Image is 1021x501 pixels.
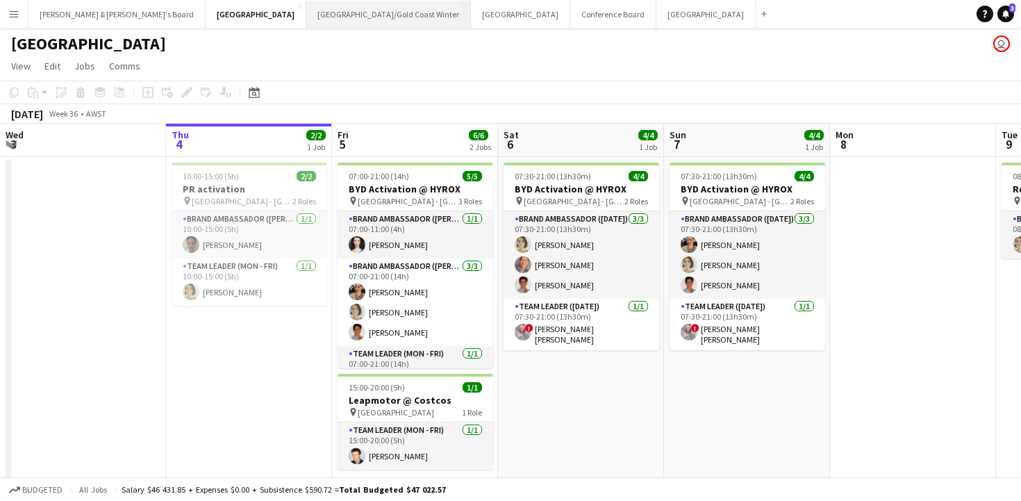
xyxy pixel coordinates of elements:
[690,196,790,206] span: [GEOGRAPHIC_DATA] - [GEOGRAPHIC_DATA]
[6,129,24,141] span: Wed
[44,60,60,72] span: Edit
[670,211,825,299] app-card-role: Brand Ambassador ([DATE])3/307:30-21:00 (13h30m)[PERSON_NAME][PERSON_NAME][PERSON_NAME]
[172,129,189,141] span: Thu
[470,142,491,152] div: 2 Jobs
[335,136,349,152] span: 5
[338,258,493,346] app-card-role: Brand Ambassador ([PERSON_NAME])3/307:00-21:00 (14h)[PERSON_NAME][PERSON_NAME][PERSON_NAME]
[805,142,823,152] div: 1 Job
[501,136,519,152] span: 6
[297,171,316,181] span: 2/2
[804,130,824,140] span: 4/4
[172,183,327,195] h3: PR activation
[993,35,1010,52] app-user-avatar: James Millard
[515,171,591,181] span: 07:30-21:00 (13h30m)
[28,1,206,28] button: [PERSON_NAME] & [PERSON_NAME]'s Board
[11,60,31,72] span: View
[469,130,488,140] span: 6/6
[667,136,686,152] span: 7
[525,324,533,332] span: !
[999,136,1018,152] span: 9
[795,171,814,181] span: 4/4
[458,196,482,206] span: 3 Roles
[670,129,686,141] span: Sun
[504,211,659,299] app-card-role: Brand Ambassador ([DATE])3/307:30-21:00 (13h30m)[PERSON_NAME][PERSON_NAME][PERSON_NAME]
[471,1,570,28] button: [GEOGRAPHIC_DATA]
[638,130,658,140] span: 4/4
[504,299,659,350] app-card-role: Team Leader ([DATE])1/107:30-21:00 (13h30m)![PERSON_NAME] [PERSON_NAME]
[462,407,482,418] span: 1 Role
[670,183,825,195] h3: BYD Activation @ HYROX
[69,57,101,75] a: Jobs
[338,163,493,368] app-job-card: 07:00-21:00 (14h)5/5BYD Activation @ HYROX [GEOGRAPHIC_DATA] - [GEOGRAPHIC_DATA]3 RolesBrand Amba...
[206,1,306,28] button: [GEOGRAPHIC_DATA]
[338,346,493,397] app-card-role: Team Leader (Mon - Fri)1/107:00-21:00 (14h)
[524,196,624,206] span: [GEOGRAPHIC_DATA] - [GEOGRAPHIC_DATA]
[22,485,63,495] span: Budgeted
[504,183,659,195] h3: BYD Activation @ HYROX
[74,60,95,72] span: Jobs
[681,171,757,181] span: 07:30-21:00 (13h30m)
[76,484,110,495] span: All jobs
[639,142,657,152] div: 1 Job
[109,60,140,72] span: Comms
[7,482,65,498] button: Budgeted
[122,484,446,495] div: Salary $46 431.85 + Expenses $0.00 + Subsistence $590.72 =
[463,382,482,393] span: 1/1
[306,130,326,140] span: 2/2
[338,183,493,195] h3: BYD Activation @ HYROX
[172,258,327,306] app-card-role: Team Leader (Mon - Fri)1/110:00-15:00 (5h)[PERSON_NAME]
[86,108,106,119] div: AWST
[338,422,493,470] app-card-role: Team Leader (Mon - Fri)1/115:00-20:00 (5h)[PERSON_NAME]
[183,171,239,181] span: 10:00-15:00 (5h)
[307,142,325,152] div: 1 Job
[169,136,189,152] span: 4
[6,57,36,75] a: View
[339,484,446,495] span: Total Budgeted $47 022.57
[670,163,825,350] app-job-card: 07:30-21:00 (13h30m)4/4BYD Activation @ HYROX [GEOGRAPHIC_DATA] - [GEOGRAPHIC_DATA]2 RolesBrand A...
[670,299,825,350] app-card-role: Team Leader ([DATE])1/107:30-21:00 (13h30m)![PERSON_NAME] [PERSON_NAME]
[790,196,814,206] span: 2 Roles
[504,163,659,350] app-job-card: 07:30-21:00 (13h30m)4/4BYD Activation @ HYROX [GEOGRAPHIC_DATA] - [GEOGRAPHIC_DATA]2 RolesBrand A...
[11,33,166,54] h1: [GEOGRAPHIC_DATA]
[3,136,24,152] span: 3
[624,196,648,206] span: 2 Roles
[463,171,482,181] span: 5/5
[504,129,519,141] span: Sat
[103,57,146,75] a: Comms
[306,1,471,28] button: [GEOGRAPHIC_DATA]/Gold Coast Winter
[836,129,854,141] span: Mon
[358,196,458,206] span: [GEOGRAPHIC_DATA] - [GEOGRAPHIC_DATA]
[997,6,1014,22] a: 3
[833,136,854,152] span: 8
[656,1,756,28] button: [GEOGRAPHIC_DATA]
[338,394,493,406] h3: Leapmotor @ Costcos
[338,211,493,258] app-card-role: Brand Ambassador ([PERSON_NAME])1/107:00-11:00 (4h)[PERSON_NAME]
[46,108,81,119] span: Week 36
[349,382,405,393] span: 15:00-20:00 (5h)
[629,171,648,181] span: 4/4
[11,107,43,121] div: [DATE]
[358,407,434,418] span: [GEOGRAPHIC_DATA]
[1002,129,1018,141] span: Tue
[570,1,656,28] button: Conference Board
[691,324,699,332] span: !
[172,211,327,258] app-card-role: Brand Ambassador ([PERSON_NAME])1/110:00-15:00 (5h)[PERSON_NAME]
[292,196,316,206] span: 2 Roles
[338,129,349,141] span: Fri
[192,196,292,206] span: [GEOGRAPHIC_DATA] - [GEOGRAPHIC_DATA]
[349,171,409,181] span: 07:00-21:00 (14h)
[1009,3,1015,13] span: 3
[172,163,327,306] app-job-card: 10:00-15:00 (5h)2/2PR activation [GEOGRAPHIC_DATA] - [GEOGRAPHIC_DATA]2 RolesBrand Ambassador ([P...
[338,374,493,470] app-job-card: 15:00-20:00 (5h)1/1Leapmotor @ Costcos [GEOGRAPHIC_DATA]1 RoleTeam Leader (Mon - Fri)1/115:00-20:...
[39,57,66,75] a: Edit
